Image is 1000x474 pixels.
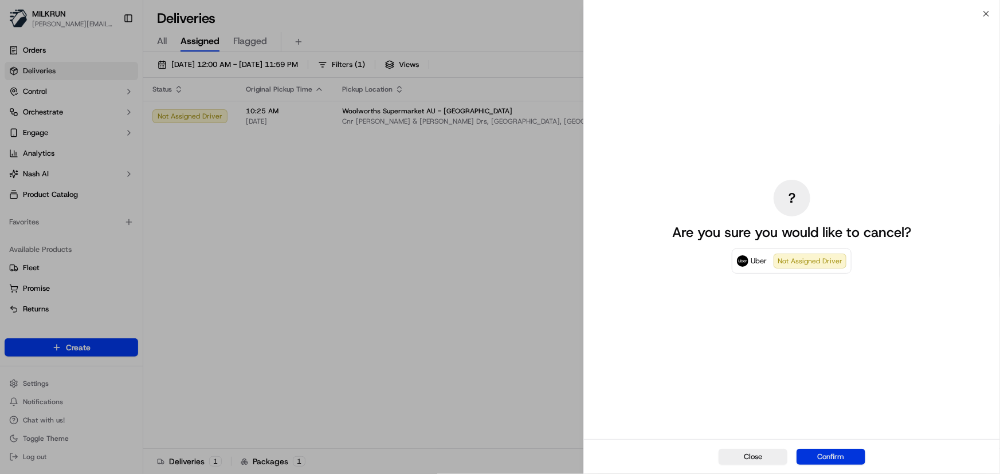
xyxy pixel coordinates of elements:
[751,255,767,267] span: Uber
[774,180,810,216] div: ?
[719,449,787,465] button: Close
[797,449,865,465] button: Confirm
[737,255,748,267] img: Uber
[672,223,911,242] p: Are you sure you would like to cancel?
